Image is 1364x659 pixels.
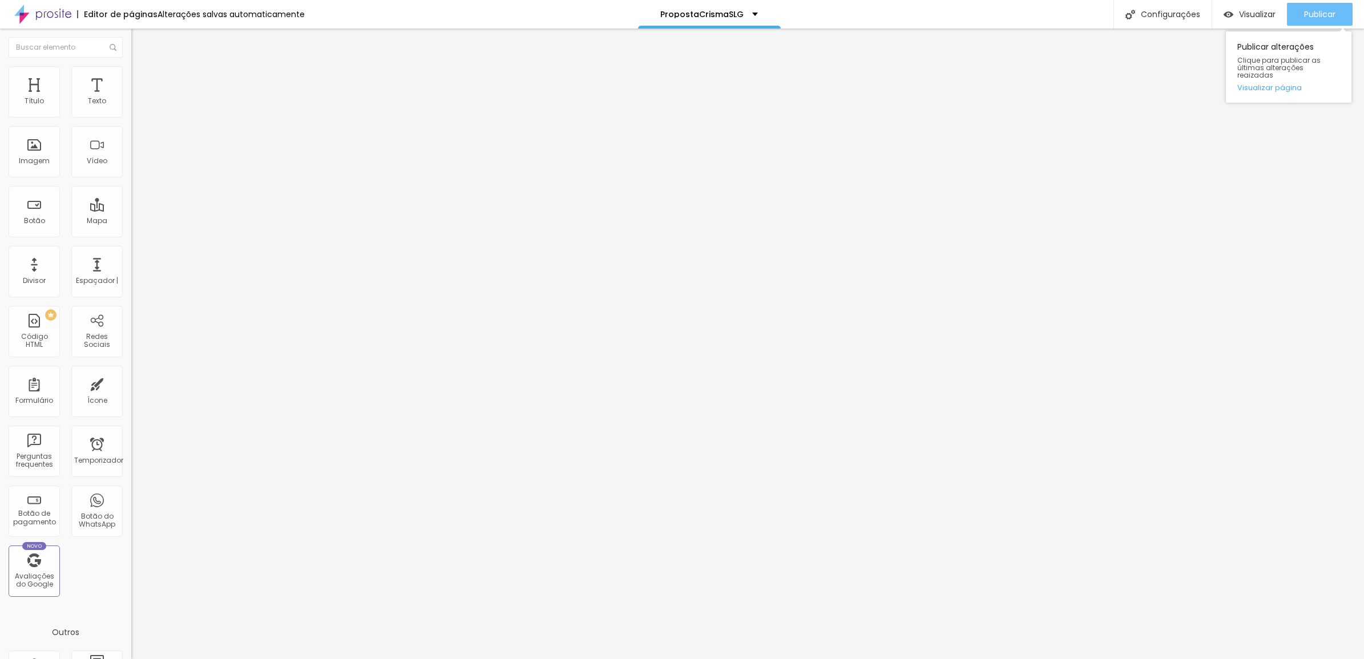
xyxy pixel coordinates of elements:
[19,157,50,165] div: Imagem
[74,512,119,529] div: Botão do WhatsApp
[76,277,118,285] div: Espaçador |
[1304,10,1335,19] span: Publicar
[24,217,45,225] div: Botão
[88,97,106,105] div: Texto
[1125,10,1135,19] img: Ícone
[1287,3,1353,26] button: Publicar
[87,157,107,165] div: Vídeo
[9,37,123,58] input: Buscar elemento
[660,10,744,18] p: PropostaCrismaSLG
[25,97,44,105] div: Título
[77,10,158,18] div: Editor de páginas
[131,29,1364,659] iframe: Editor
[87,397,107,405] div: Ícone
[1237,41,1314,52] font: Publicar alterações
[23,277,46,285] div: Divisor
[158,10,305,18] div: Alterações salvas automaticamente
[110,44,116,51] img: Ícone
[1237,84,1340,91] a: Visualizar página
[11,510,57,526] div: Botão de pagamento
[11,452,57,469] div: Perguntas frequentes
[1237,56,1340,79] span: Clique para publicar as últimas alterações reaizadas
[87,217,107,225] div: Mapa
[1141,10,1200,18] font: Configurações
[74,333,119,349] div: Redes Sociais
[15,397,53,405] div: Formulário
[22,542,47,550] div: Novo
[11,333,57,349] div: Código HTML
[1239,10,1276,19] span: Visualizar
[74,456,119,464] div: Temporizador
[11,572,57,589] div: Avaliações do Google
[1224,10,1233,19] img: view-1.svg
[1212,3,1287,26] button: Visualizar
